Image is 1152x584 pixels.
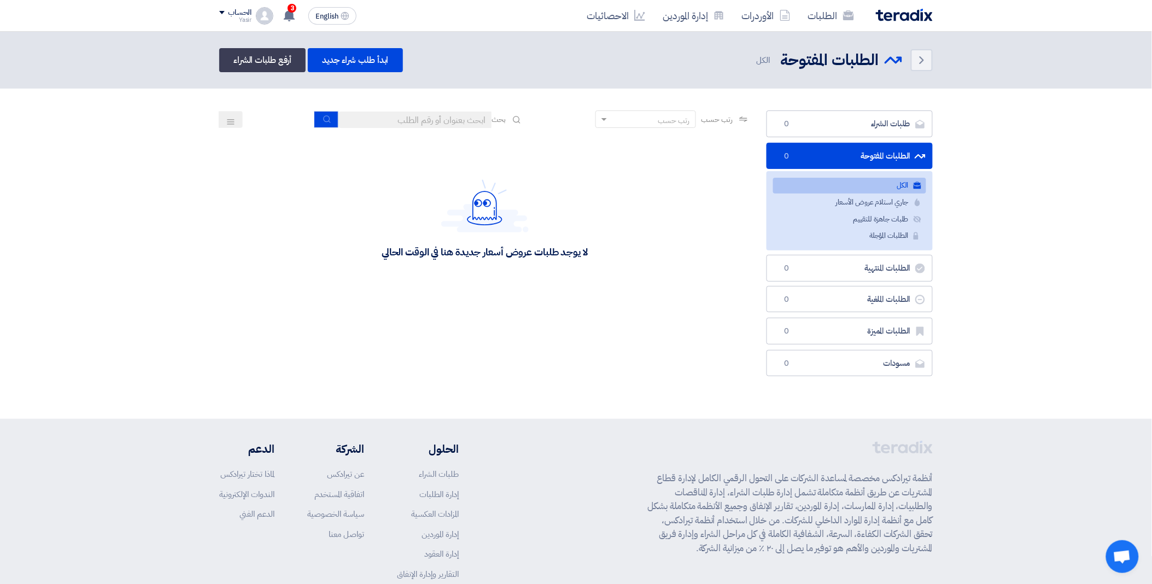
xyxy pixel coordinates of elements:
[288,4,296,13] span: 3
[767,350,933,377] a: مسودات0
[492,114,506,125] span: بحث
[773,228,926,244] a: الطلبات المؤجلة
[239,508,274,520] a: الدعم الفني
[314,488,364,500] a: اتفاقية المستخدم
[219,17,252,23] div: Yasir
[780,326,793,337] span: 0
[780,119,793,130] span: 0
[780,294,793,305] span: 0
[220,468,274,480] a: لماذا تختار تيرادكس
[767,143,933,170] a: الطلبات المفتوحة0
[773,178,926,194] a: الكل
[424,548,459,560] a: إدارة العقود
[780,358,793,369] span: 0
[219,488,274,500] a: الندوات الإلكترونية
[419,468,459,480] a: طلبات الشراء
[422,528,459,540] a: إدارة الموردين
[799,3,863,28] a: الطلبات
[441,179,529,232] img: Hello
[219,441,274,457] li: الدعم
[773,212,926,227] a: طلبات جاهزة للتقييم
[308,48,402,72] a: ابدأ طلب شراء جديد
[307,508,364,520] a: سياسة الخصوصية
[315,13,338,20] span: English
[419,488,459,500] a: إدارة الطلبات
[256,7,273,25] img: profile_test.png
[654,3,733,28] a: إدارة الموردين
[658,115,690,126] div: رتب حسب
[767,318,933,344] a: الطلبات المميزة0
[308,7,356,25] button: English
[780,151,793,162] span: 0
[876,9,933,21] img: Teradix logo
[397,568,459,580] a: التقارير وإدارة الإنفاق
[411,508,459,520] a: المزادات العكسية
[767,110,933,137] a: طلبات الشراء0
[327,468,364,480] a: عن تيرادكس
[228,8,252,17] div: الحساب
[1106,540,1139,573] div: Open chat
[219,48,306,72] a: أرفع طلبات الشراء
[767,286,933,313] a: الطلبات الملغية0
[647,471,933,555] p: أنظمة تيرادكس مخصصة لمساعدة الشركات على التحول الرقمي الكامل لإدارة قطاع المشتريات عن طريق أنظمة ...
[701,114,733,125] span: رتب حسب
[773,195,926,211] a: جاري استلام عروض الأسعار
[382,246,588,258] div: لا يوجد طلبات عروض أسعار جديدة هنا في الوقت الحالي
[338,112,492,128] input: ابحث بعنوان أو رقم الطلب
[756,54,772,67] span: الكل
[307,441,364,457] li: الشركة
[767,255,933,282] a: الطلبات المنتهية0
[733,3,799,28] a: الأوردرات
[780,263,793,274] span: 0
[329,528,364,540] a: تواصل معنا
[781,50,879,71] h2: الطلبات المفتوحة
[397,441,459,457] li: الحلول
[578,3,654,28] a: الاحصائيات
